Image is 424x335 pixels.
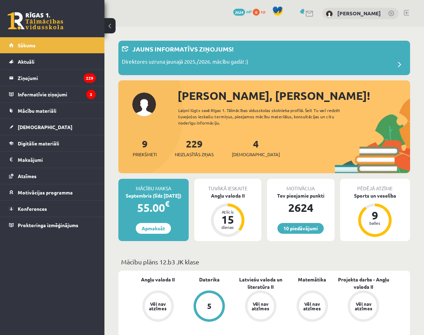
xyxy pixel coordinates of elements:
[118,179,189,192] div: Mācību maksa
[337,10,381,17] a: [PERSON_NAME]
[261,9,265,14] span: xp
[354,302,373,311] div: Vēl nav atzīmes
[118,199,189,216] div: 55.00
[18,124,72,130] span: [DEMOGRAPHIC_DATA]
[9,70,96,86] a: Ziņojumi229
[286,290,338,323] a: Vēl nav atzīmes
[18,206,47,212] span: Konferences
[194,192,262,238] a: Angļu valoda II Atlicis 15 dienas
[194,179,262,192] div: Tuvākā ieskaite
[246,9,252,14] span: mP
[232,137,280,158] a: 4[DEMOGRAPHIC_DATA]
[18,189,73,196] span: Motivācijas programma
[9,168,96,184] a: Atzīmes
[9,119,96,135] a: [DEMOGRAPHIC_DATA]
[232,151,280,158] span: [DEMOGRAPHIC_DATA]
[233,9,245,16] span: 2624
[217,210,238,214] div: Atlicis
[340,179,410,192] div: Pēdējā atzīme
[194,192,262,199] div: Angļu valoda II
[267,199,335,216] div: 2624
[9,201,96,217] a: Konferences
[132,290,184,323] a: Vēl nav atzīmes
[178,107,353,126] div: Laipni lūgts savā Rīgas 1. Tālmācības vidusskolas skolnieka profilā. Šeit Tu vari redzēt tuvojošo...
[9,152,96,168] a: Maksājumi
[184,290,235,323] a: 5
[199,276,220,283] a: Datorika
[18,152,96,168] legend: Maksājumi
[18,140,59,146] span: Digitālie materiāli
[9,103,96,119] a: Mācību materiāli
[9,54,96,70] a: Aktuāli
[326,10,333,17] img: Arnolds Valdmanis
[122,44,407,72] a: Jauns informatīvs ziņojums! Direktores uzruna jaunajā 2025./2026. mācību gadā! :)
[340,192,410,199] div: Sports un veselība
[364,210,385,221] div: 9
[122,58,248,67] p: Direktores uzruna jaunajā 2025./2026. mācību gadā! :)
[18,86,96,102] legend: Informatīvie ziņojumi
[303,302,322,311] div: Vēl nav atzīmes
[132,44,234,54] p: Jauns informatīvs ziņojums!
[207,302,212,310] div: 5
[86,90,96,99] i: 3
[148,302,168,311] div: Vēl nav atzīmes
[136,223,171,234] a: Apmaksāt
[178,87,410,104] div: [PERSON_NAME], [PERSON_NAME]!
[340,192,410,238] a: Sports un veselība 9 balles
[235,276,286,290] a: Latviešu valoda un literatūra II
[338,276,389,290] a: Projekta darbs - Angļu valoda II
[277,223,324,234] a: 10 piedāvājumi
[18,173,37,179] span: Atzīmes
[18,58,34,65] span: Aktuāli
[9,86,96,102] a: Informatīvie ziņojumi3
[235,290,286,323] a: Vēl nav atzīmes
[298,276,326,283] a: Matemātika
[118,192,189,199] div: Septembris (līdz [DATE])
[141,276,175,283] a: Angļu valoda II
[9,184,96,200] a: Motivācijas programma
[217,214,238,225] div: 15
[364,221,385,225] div: balles
[267,179,335,192] div: Motivācija
[84,73,96,83] i: 229
[133,151,157,158] span: Priekšmeti
[251,302,270,311] div: Vēl nav atzīmes
[8,12,63,30] a: Rīgas 1. Tālmācības vidusskola
[233,9,252,14] a: 2624 mP
[121,257,407,266] p: Mācību plāns 12.b3 JK klase
[18,42,36,48] span: Sākums
[175,151,214,158] span: Neizlasītās ziņas
[175,137,214,158] a: 229Neizlasītās ziņas
[253,9,260,16] span: 0
[165,199,170,209] span: €
[18,107,56,114] span: Mācību materiāli
[267,192,335,199] div: Tev pieejamie punkti
[9,217,96,233] a: Proktoringa izmēģinājums
[217,225,238,229] div: dienas
[18,70,96,86] legend: Ziņojumi
[18,222,78,228] span: Proktoringa izmēģinājums
[9,37,96,53] a: Sākums
[9,135,96,151] a: Digitālie materiāli
[338,290,389,323] a: Vēl nav atzīmes
[253,9,269,14] a: 0 xp
[133,137,157,158] a: 9Priekšmeti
